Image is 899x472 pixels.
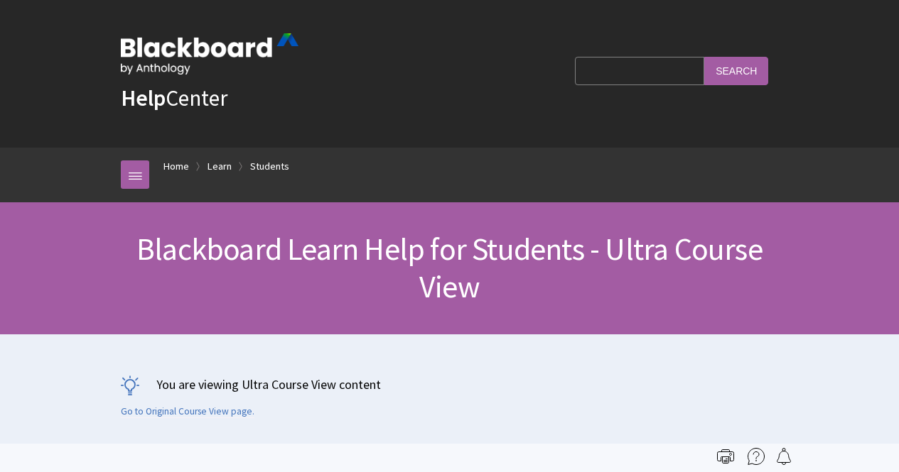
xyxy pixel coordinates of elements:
span: Blackboard Learn Help for Students - Ultra Course View [136,229,763,306]
a: Home [163,158,189,175]
img: Blackboard by Anthology [121,33,298,75]
img: Print [717,448,734,465]
input: Search [704,57,768,84]
a: Go to Original Course View page. [121,405,254,418]
img: More help [748,448,765,465]
img: Follow this page [775,448,792,465]
strong: Help [121,84,166,112]
a: Students [250,158,289,175]
p: You are viewing Ultra Course View content [121,375,778,393]
a: HelpCenter [121,84,227,112]
a: Learn [208,158,232,175]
